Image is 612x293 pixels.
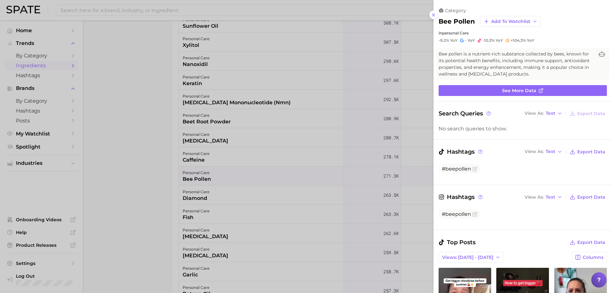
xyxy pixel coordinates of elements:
span: YoY [496,38,503,43]
span: Export Data [577,111,605,116]
button: Columns [572,252,607,263]
span: +104.3% [511,38,526,43]
span: Hashtags [439,147,484,156]
span: Hashtags [439,193,484,201]
span: View As [525,112,544,115]
button: View AsText [523,193,564,201]
div: No search queries to show. [439,126,607,132]
span: Top Posts [439,238,476,247]
span: View As [525,150,544,153]
button: Views: [DATE] - [DATE] [439,252,504,263]
span: Text [546,112,555,115]
span: Export Data [577,240,605,245]
span: Search Queries [439,109,492,118]
span: personal care [442,31,469,35]
button: View AsText [523,109,564,118]
button: Export Data [568,238,607,247]
div: in [439,31,607,35]
button: Add to Watchlist [480,16,541,27]
span: Export Data [577,194,605,200]
button: Flag as miscategorized or irrelevant [472,166,477,172]
span: Views: [DATE] - [DATE] [442,255,493,260]
span: Text [546,195,555,199]
span: #beepollen [442,211,471,217]
span: Bee pollen is a nutrient-rich substance collected by bees, known for its potential health benefit... [439,51,594,77]
span: Export Data [577,149,605,155]
button: Flag as miscategorized or irrelevant [472,212,477,217]
button: Export Data [568,193,607,201]
span: View As [525,195,544,199]
span: Text [546,150,555,153]
span: YoY [527,38,534,43]
span: Add to Watchlist [491,19,530,24]
button: View AsText [523,148,564,156]
span: See more data [502,88,536,93]
span: YoY [450,38,457,43]
span: -10.3% [483,38,495,43]
span: - [465,38,467,43]
span: -9.2% [439,38,449,43]
h2: bee pollen [439,18,475,25]
button: Export Data [568,147,607,156]
span: Columns [583,255,603,260]
span: #beepollen [442,166,471,172]
a: See more data [439,85,607,96]
span: category [445,8,466,13]
span: YoY [468,38,475,43]
button: Export Data [568,109,607,118]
